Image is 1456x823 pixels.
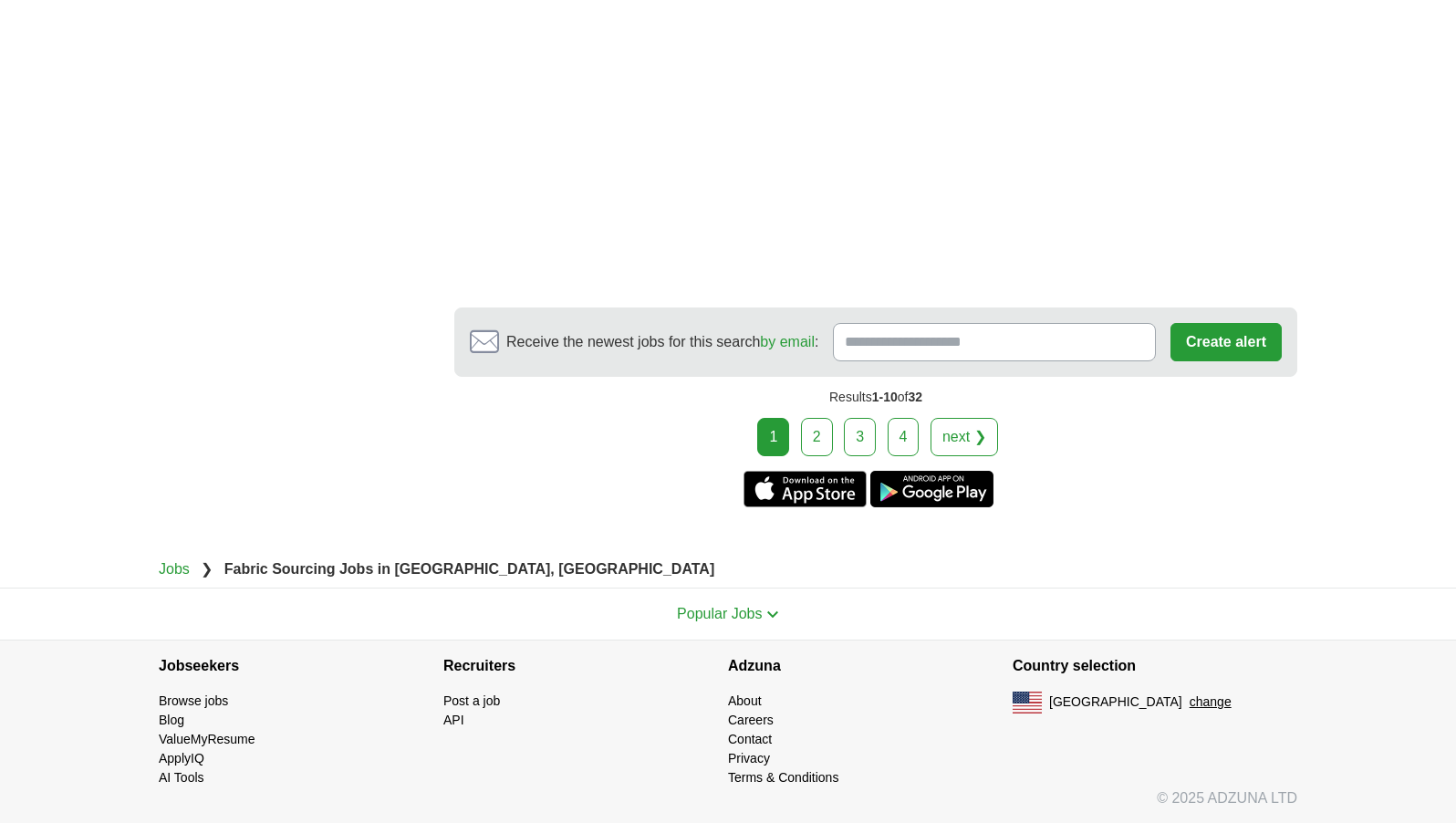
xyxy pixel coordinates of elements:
a: ApplyIQ [159,751,204,766]
a: Jobs [159,561,190,577]
a: 4 [888,418,920,456]
span: 32 [908,390,922,404]
span: Receive the newest jobs for this search : [506,331,818,353]
a: by email [760,334,815,349]
a: Post a job [443,693,500,708]
strong: Fabric Sourcing Jobs in [GEOGRAPHIC_DATA], [GEOGRAPHIC_DATA] [224,561,715,577]
a: Get the iPhone app [744,471,867,507]
span: ❯ [201,561,213,577]
div: Results of [454,377,1297,418]
a: Contact [728,732,772,746]
div: 1 [757,418,789,456]
a: Privacy [728,751,770,766]
a: Careers [728,713,774,727]
a: Blog [159,713,184,727]
a: AI Tools [159,770,204,785]
h4: Country selection [1013,641,1297,692]
button: Create alert [1170,323,1282,361]
a: 3 [844,418,876,456]
a: Get the Android app [870,471,993,507]
img: toggle icon [766,610,779,619]
button: change [1190,693,1232,712]
a: 2 [801,418,833,456]
img: US flag [1013,692,1042,714]
a: API [443,713,464,727]
a: Terms & Conditions [728,770,838,785]
span: 1-10 [872,390,898,404]
a: About [728,693,762,708]
a: ValueMyResume [159,732,255,746]
span: Popular Jobs [677,606,762,621]
a: Browse jobs [159,693,228,708]
a: next ❯ [931,418,998,456]
span: [GEOGRAPHIC_DATA] [1049,693,1182,712]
